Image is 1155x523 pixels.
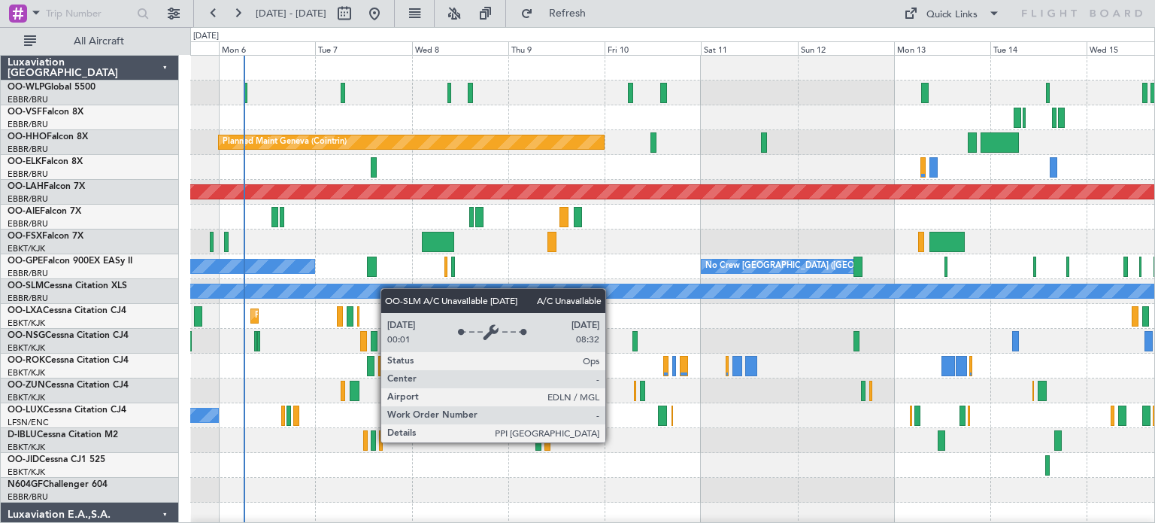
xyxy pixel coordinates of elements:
a: OO-ROKCessna Citation CJ4 [8,356,129,365]
span: OO-ELK [8,157,41,166]
div: Thu 9 [508,41,605,55]
a: EBBR/BRU [8,491,48,503]
span: OO-HHO [8,132,47,141]
div: Sun 12 [798,41,894,55]
div: Sat 11 [701,41,797,55]
button: Quick Links [896,2,1008,26]
a: EBBR/BRU [8,293,48,304]
div: Quick Links [926,8,978,23]
a: EBKT/KJK [8,442,45,453]
span: OO-ROK [8,356,45,365]
span: D-IBLU [8,430,37,439]
a: EBKT/KJK [8,318,45,329]
span: OO-LAH [8,182,44,191]
a: N604GFChallenger 604 [8,480,108,489]
div: [DATE] [193,30,219,43]
a: OO-SLMCessna Citation XLS [8,281,127,290]
a: EBBR/BRU [8,268,48,279]
a: EBBR/BRU [8,169,48,180]
a: EBBR/BRU [8,193,48,205]
a: OO-NSGCessna Citation CJ4 [8,331,129,340]
button: Refresh [514,2,604,26]
span: N604GF [8,480,43,489]
a: OO-ZUNCessna Citation CJ4 [8,381,129,390]
a: EBKT/KJK [8,467,45,478]
a: OO-LUXCessna Citation CJ4 [8,406,126,415]
a: OO-VSFFalcon 8X [8,108,83,117]
div: Planned Maint Kortrijk-[GEOGRAPHIC_DATA] [255,305,430,327]
a: EBKT/KJK [8,342,45,354]
a: EBBR/BRU [8,218,48,230]
div: Tue 7 [315,41,411,55]
a: OO-AIEFalcon 7X [8,207,81,216]
a: OO-ELKFalcon 8X [8,157,83,166]
span: OO-SLM [8,281,44,290]
span: [DATE] - [DATE] [256,7,326,20]
span: OO-LUX [8,406,43,415]
div: No Crew [GEOGRAPHIC_DATA] ([GEOGRAPHIC_DATA] National) [705,255,957,278]
a: OO-GPEFalcon 900EX EASy II [8,257,132,266]
span: OO-ZUN [8,381,45,390]
input: Trip Number [46,2,132,25]
a: EBBR/BRU [8,144,48,155]
span: Refresh [536,8,599,19]
span: OO-VSF [8,108,42,117]
a: OO-LXACessna Citation CJ4 [8,306,126,315]
span: All Aircraft [39,36,159,47]
a: OO-WLPGlobal 5500 [8,83,95,92]
span: OO-NSG [8,331,45,340]
span: OO-JID [8,455,39,464]
a: LFSN/ENC [8,417,49,428]
span: OO-AIE [8,207,40,216]
a: OO-FSXFalcon 7X [8,232,83,241]
a: D-IBLUCessna Citation M2 [8,430,118,439]
a: EBKT/KJK [8,243,45,254]
span: OO-WLP [8,83,44,92]
div: Mon 6 [219,41,315,55]
a: OO-JIDCessna CJ1 525 [8,455,105,464]
a: EBBR/BRU [8,119,48,130]
span: OO-LXA [8,306,43,315]
div: Tue 14 [990,41,1087,55]
a: EBBR/BRU [8,94,48,105]
div: Mon 13 [894,41,990,55]
button: All Aircraft [17,29,163,53]
span: OO-FSX [8,232,42,241]
span: OO-GPE [8,257,43,266]
a: EBKT/KJK [8,367,45,379]
div: Fri 10 [605,41,701,55]
a: OO-HHOFalcon 8X [8,132,88,141]
a: OO-LAHFalcon 7X [8,182,85,191]
div: Planned Maint Geneva (Cointrin) [223,131,347,154]
a: EBKT/KJK [8,392,45,403]
div: Wed 8 [412,41,508,55]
